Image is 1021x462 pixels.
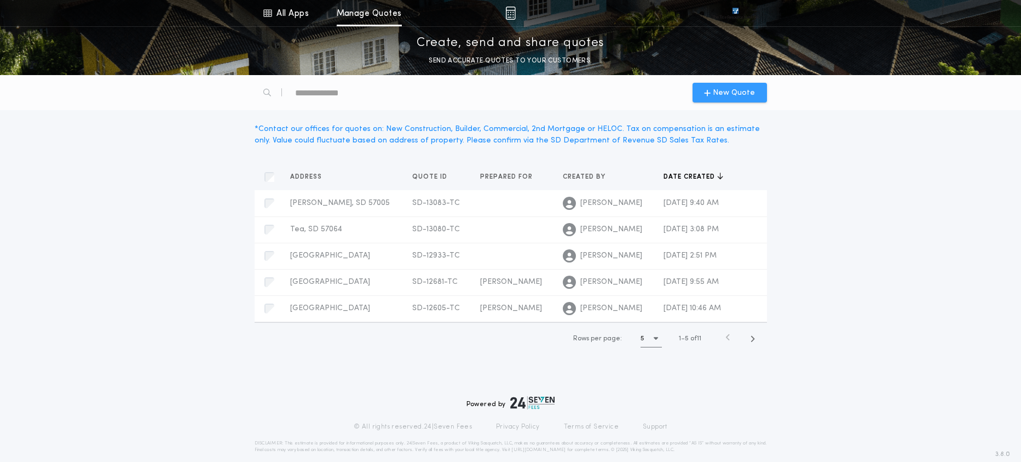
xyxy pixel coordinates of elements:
[505,7,516,20] img: img
[290,199,390,207] span: [PERSON_NAME], SD 57005
[693,83,767,102] button: New Quote
[664,199,719,207] span: [DATE] 9:40 AM
[429,55,592,66] p: SEND ACCURATE QUOTES TO YOUR CUSTOMERS.
[995,449,1010,459] span: 3.8.0
[641,330,662,347] button: 5
[480,278,542,286] span: [PERSON_NAME]
[496,423,540,431] a: Privacy Policy
[664,304,721,312] span: [DATE] 10:46 AM
[290,304,370,312] span: [GEOGRAPHIC_DATA]
[685,335,689,342] span: 5
[690,334,701,344] span: of 11
[712,8,758,19] img: vs-icon
[664,225,719,233] span: [DATE] 3:08 PM
[412,173,449,181] span: Quote ID
[664,278,719,286] span: [DATE] 9:55 AM
[563,172,614,182] button: Created by
[641,333,644,344] h1: 5
[510,396,555,409] img: logo
[580,303,642,314] span: [PERSON_NAME]
[354,423,472,431] p: © All rights reserved. 24|Seven Fees
[664,252,717,260] span: [DATE] 2:51 PM
[290,225,342,233] span: Tea, SD 57064
[563,173,608,181] span: Created by
[412,278,458,286] span: SD-12681-TC
[412,199,460,207] span: SD-13083-TC
[679,335,681,342] span: 1
[412,304,460,312] span: SD-12605-TC
[412,252,460,260] span: SD-12933-TC
[664,172,723,182] button: Date created
[580,277,642,288] span: [PERSON_NAME]
[290,172,330,182] button: Address
[412,225,460,233] span: SD-13080-TC
[564,423,619,431] a: Terms of Service
[255,123,767,146] div: * Contact our offices for quotes on: New Construction, Builder, Commercial, 2nd Mortgage or HELOC...
[412,172,455,182] button: Quote ID
[480,304,542,312] span: [PERSON_NAME]
[480,173,535,181] span: Prepared for
[255,440,767,453] p: DISCLAIMER: This estimate is provided for informational purposes only. 24|Seven Fees, a product o...
[580,198,642,209] span: [PERSON_NAME]
[290,278,370,286] span: [GEOGRAPHIC_DATA]
[466,396,555,409] div: Powered by
[643,423,667,431] a: Support
[511,448,566,452] a: [URL][DOMAIN_NAME]
[573,335,622,342] span: Rows per page:
[417,35,604,52] p: Create, send and share quotes
[290,252,370,260] span: [GEOGRAPHIC_DATA]
[580,224,642,235] span: [PERSON_NAME]
[664,173,717,181] span: Date created
[713,87,755,99] span: New Quote
[290,173,324,181] span: Address
[580,250,642,261] span: [PERSON_NAME]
